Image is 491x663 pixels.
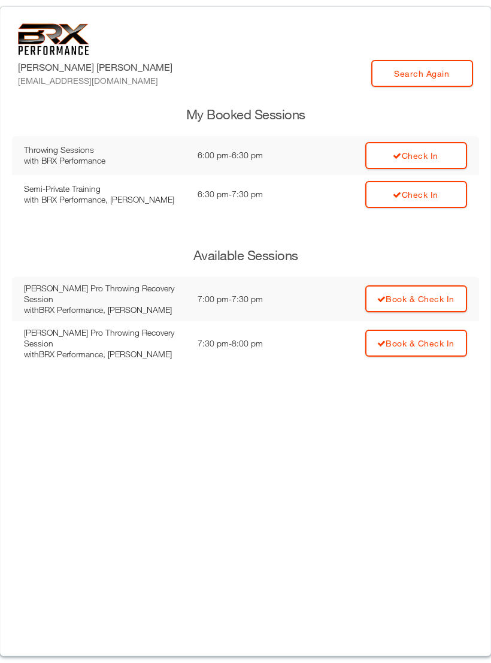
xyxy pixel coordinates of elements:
[365,285,467,312] a: Book & Check In
[24,305,186,315] div: with BRX Performance, [PERSON_NAME]
[192,321,304,366] td: 7:30 pm - 8:00 pm
[192,136,304,175] td: 6:00 pm - 6:30 pm
[24,283,186,305] div: [PERSON_NAME] Pro Throwing Recovery Session
[18,60,172,87] label: [PERSON_NAME] [PERSON_NAME]
[12,246,479,265] h3: Available Sessions
[24,327,186,349] div: [PERSON_NAME] Pro Throwing Recovery Session
[24,155,186,166] div: with BRX Performance
[24,349,186,360] div: with BRX Performance, [PERSON_NAME]
[192,277,304,321] td: 7:00 pm - 7:30 pm
[24,183,186,194] div: Semi-Private Training
[365,330,467,357] a: Book & Check In
[24,144,186,155] div: Throwing Sessions
[18,23,89,55] img: 6f7da32581c89ca25d665dc3aae533e4f14fe3ef_original.svg
[12,106,479,124] h3: My Booked Sessions
[365,142,467,169] a: Check In
[365,181,467,208] a: Check In
[24,194,186,205] div: with BRX Performance, [PERSON_NAME]
[371,60,473,87] a: Search Again
[192,175,304,214] td: 6:30 pm - 7:30 pm
[18,74,172,87] div: [EMAIL_ADDRESS][DOMAIN_NAME]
